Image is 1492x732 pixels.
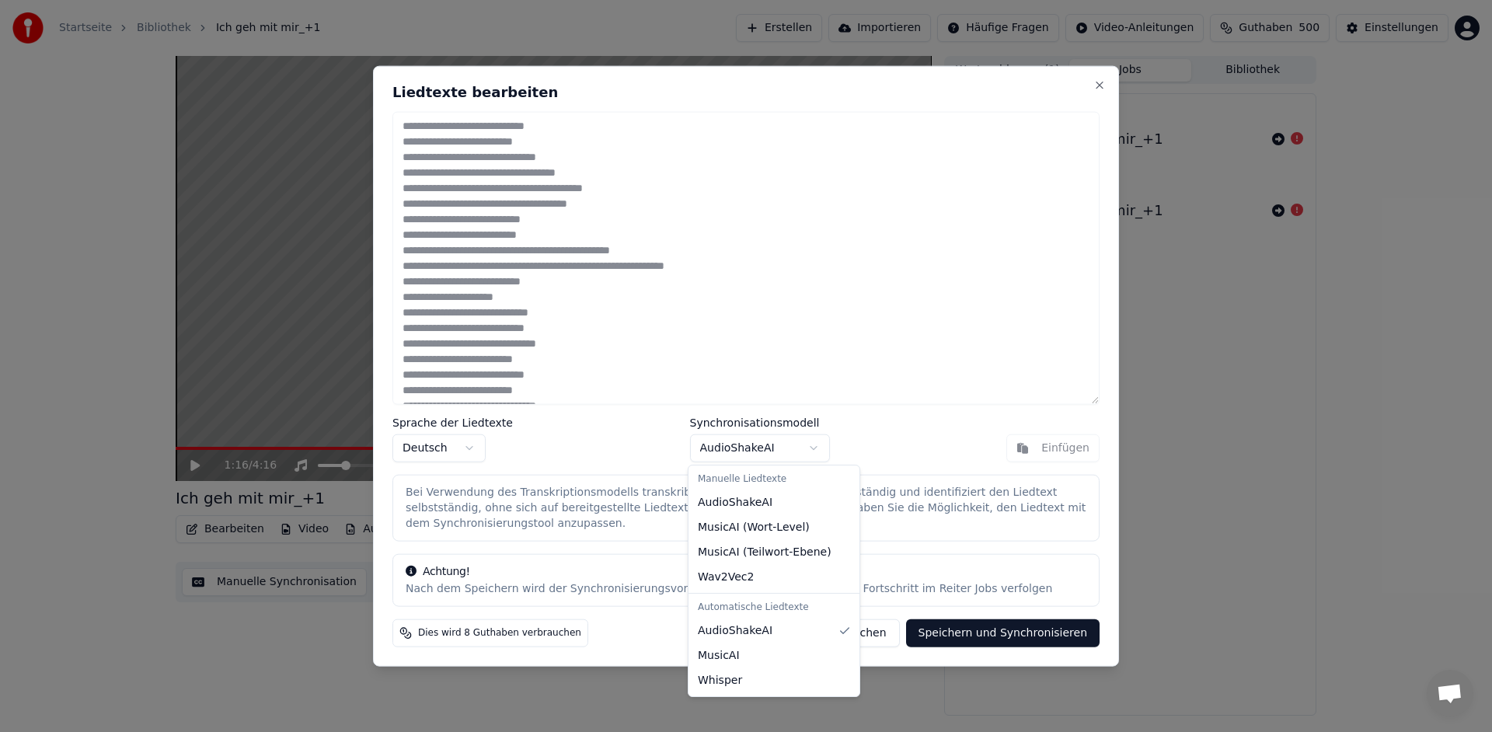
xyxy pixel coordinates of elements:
[698,545,831,560] span: MusicAI ( Teilwort-Ebene )
[692,469,856,490] div: Manuelle Liedtexte
[698,648,740,664] span: MusicAI
[698,623,772,639] span: AudioShakeAI
[698,673,742,688] span: Whisper
[692,597,856,619] div: Automatische Liedtexte
[698,570,754,585] span: Wav2Vec2
[698,520,810,535] span: MusicAI ( Wort-Level )
[698,495,772,511] span: AudioShakeAI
